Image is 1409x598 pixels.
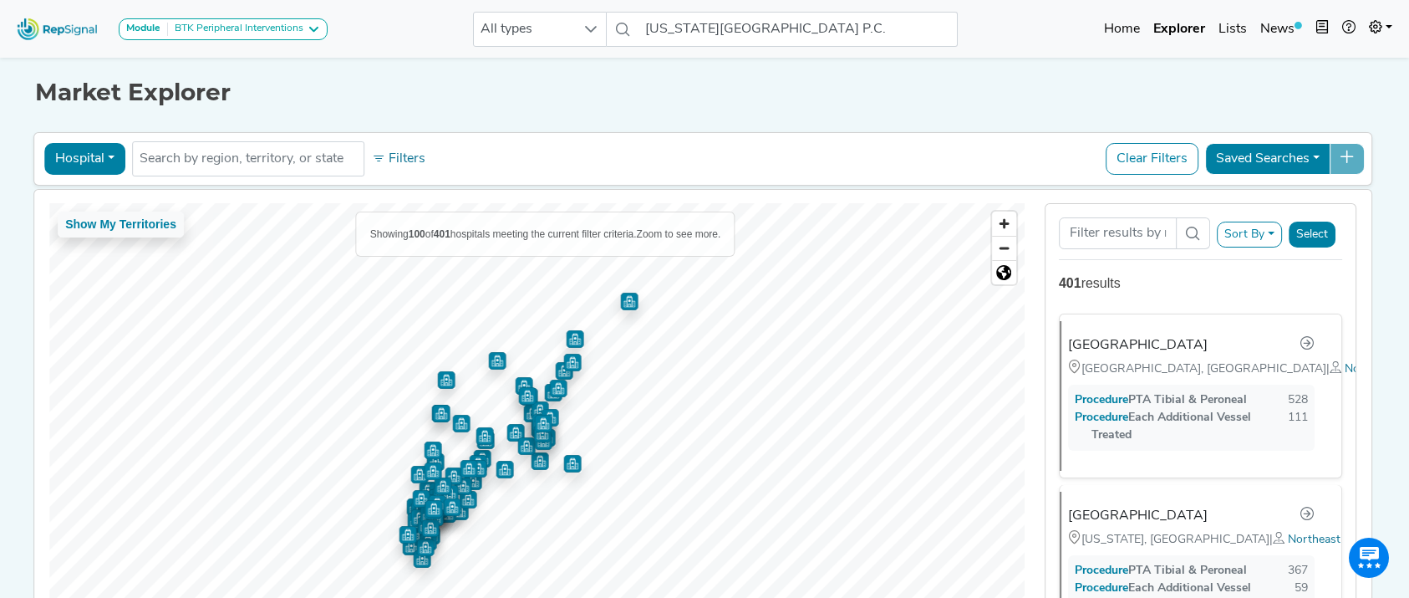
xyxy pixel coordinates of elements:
div: results [1059,273,1342,294]
div: Map marker [439,505,456,523]
div: Map marker [470,460,487,478]
input: Search by region, territory, or state [140,149,357,169]
div: Map marker [453,415,471,432]
a: Northeast [1345,363,1397,376]
div: Map marker [411,502,429,519]
div: Map marker [535,432,552,450]
div: Map marker [414,550,431,568]
div: Map marker [425,463,442,480]
div: BTK Peripheral Interventions [168,23,303,36]
strong: Module [126,23,160,33]
div: Map marker [521,388,538,406]
div: Map marker [455,478,472,495]
div: Map marker [444,498,461,516]
div: Map marker [465,473,482,490]
button: Zoom in [992,212,1016,236]
button: Select [1289,222,1335,248]
div: [GEOGRAPHIC_DATA] [1068,335,1208,355]
div: Map marker [429,489,446,507]
div: Map marker [564,354,582,371]
div: Map marker [507,424,525,442]
div: Map marker [550,380,567,397]
a: Go to hospital profile [1300,505,1315,527]
div: Map marker [476,427,494,445]
span: | [1326,363,1345,376]
div: Map marker [411,509,429,527]
b: 100 [409,228,425,240]
div: Map marker [433,487,450,504]
span: Showing of hospitals meeting the current filter criteria. [370,228,637,240]
button: Show My Territories [58,212,184,238]
div: 528 [1288,391,1308,409]
div: [GEOGRAPHIC_DATA] [1068,506,1208,526]
span: All types [474,13,574,46]
div: Map marker [429,495,446,513]
h1: Market Explorer [35,79,1374,107]
div: Map marker [524,405,542,422]
div: Map marker [432,405,450,422]
div: Map marker [567,330,584,348]
div: [US_STATE], [GEOGRAPHIC_DATA] [1068,530,1315,549]
div: PTA Tibial & Peroneal [1075,562,1247,580]
div: Map marker [425,502,442,519]
div: PTA Tibial & Peroneal [1075,391,1247,409]
div: Map marker [519,387,537,405]
input: Search Term [1059,217,1177,249]
div: Map marker [532,414,550,432]
div: Map marker [413,490,430,508]
div: Map marker [438,371,455,389]
a: Northeast [1288,534,1340,546]
div: Map marker [418,517,435,534]
div: Map marker [422,519,440,537]
a: Home [1097,13,1147,46]
span: Zoom out [992,237,1016,260]
div: 367 [1288,562,1308,580]
div: 111 [1288,409,1308,444]
div: Map marker [408,513,425,530]
div: Map marker [532,401,549,419]
div: Map marker [445,468,463,485]
div: Map marker [474,450,491,468]
div: Map marker [516,377,533,395]
div: Map marker [542,409,559,427]
button: Filters [368,145,430,173]
strong: 401 [1059,276,1081,290]
a: Explorer [1147,13,1212,46]
div: Map marker [532,452,549,470]
div: Map marker [489,352,506,370]
div: Map marker [460,491,477,509]
button: Sort By [1217,222,1282,248]
div: Map marker [425,442,442,459]
div: Map marker [430,483,447,500]
div: Map marker [477,432,495,449]
div: Map marker [470,455,487,473]
div: Map marker [417,539,435,556]
button: Zoom out [992,236,1016,260]
div: Each Additional Vessel Treated [1075,409,1288,444]
span: | [1269,534,1288,546]
button: Hospital [44,143,125,175]
div: Map marker [535,415,552,432]
div: Map marker [534,425,552,442]
span: Procedure [1091,394,1128,406]
div: Map marker [433,405,450,422]
div: Map marker [399,526,417,544]
div: Map marker [545,384,562,401]
b: 401 [434,228,450,240]
div: Map marker [518,437,536,455]
div: Map marker [556,362,573,380]
div: Map marker [564,455,582,473]
div: Map marker [435,478,452,495]
a: News [1254,13,1309,46]
div: Map marker [496,461,514,478]
div: [GEOGRAPHIC_DATA], [GEOGRAPHIC_DATA] [1068,360,1315,378]
div: Map marker [411,466,429,483]
div: Map marker [451,503,469,520]
span: Reset zoom [992,261,1016,284]
div: Map marker [403,538,420,555]
input: Search a physician or facility [638,12,958,47]
div: Map marker [425,500,443,518]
